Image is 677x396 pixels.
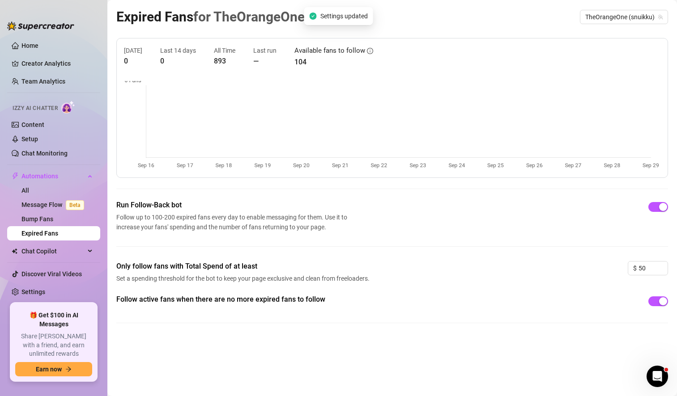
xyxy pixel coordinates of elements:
span: Set a spending threshold for the bot to keep your page exclusive and clean from freeloaders. [116,274,372,283]
a: Home [21,42,38,49]
article: [DATE] [124,46,142,55]
img: Chat Copilot [12,248,17,254]
span: Beta [66,200,84,210]
span: for TheOrangeOne [193,9,305,25]
button: Earn nowarrow-right [15,362,92,376]
article: 104 [294,56,373,67]
span: Run Follow-Back bot [116,200,351,211]
span: Settings updated [320,11,368,21]
input: 0.00 [639,261,668,275]
span: team [658,14,663,20]
span: Earn now [36,366,62,373]
span: Izzy AI Chatter [13,104,58,113]
article: All Time [214,46,235,55]
a: Team Analytics [21,78,65,85]
span: Automations [21,169,85,183]
span: info-circle [367,48,373,54]
iframe: Intercom live chat [647,366,668,387]
span: arrow-right [65,366,72,372]
a: Expired Fans [21,230,58,237]
span: Share [PERSON_NAME] with a friend, and earn unlimited rewards [15,332,92,358]
article: — [253,55,277,67]
a: Setup [21,135,38,143]
span: Follow up to 100-200 expired fans every day to enable messaging for them. Use it to increase your... [116,212,351,232]
img: AI Chatter [61,101,75,114]
article: 0 [160,55,196,67]
article: Last 14 days [160,46,196,55]
span: 🎁 Get $100 in AI Messages [15,311,92,329]
article: Available fans to follow [294,46,365,56]
a: Message FlowBeta [21,201,88,208]
article: 893 [214,55,235,67]
img: logo-BBDzfeDw.svg [7,21,74,30]
a: All [21,187,29,194]
article: Expired Fans [116,6,305,27]
a: Bump Fans [21,215,53,223]
a: Creator Analytics [21,56,93,71]
a: Discover Viral Videos [21,270,82,278]
article: 0 [124,55,142,67]
a: Chat Monitoring [21,150,68,157]
a: Content [21,121,44,128]
a: Settings [21,288,45,295]
span: Follow active fans when there are no more expired fans to follow [116,294,372,305]
span: Only follow fans with Total Spend of at least [116,261,372,272]
span: Chat Copilot [21,244,85,258]
span: thunderbolt [12,173,19,180]
article: Last run [253,46,277,55]
span: TheOrangeOne (snuikku) [585,10,663,24]
span: check-circle [310,13,317,20]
